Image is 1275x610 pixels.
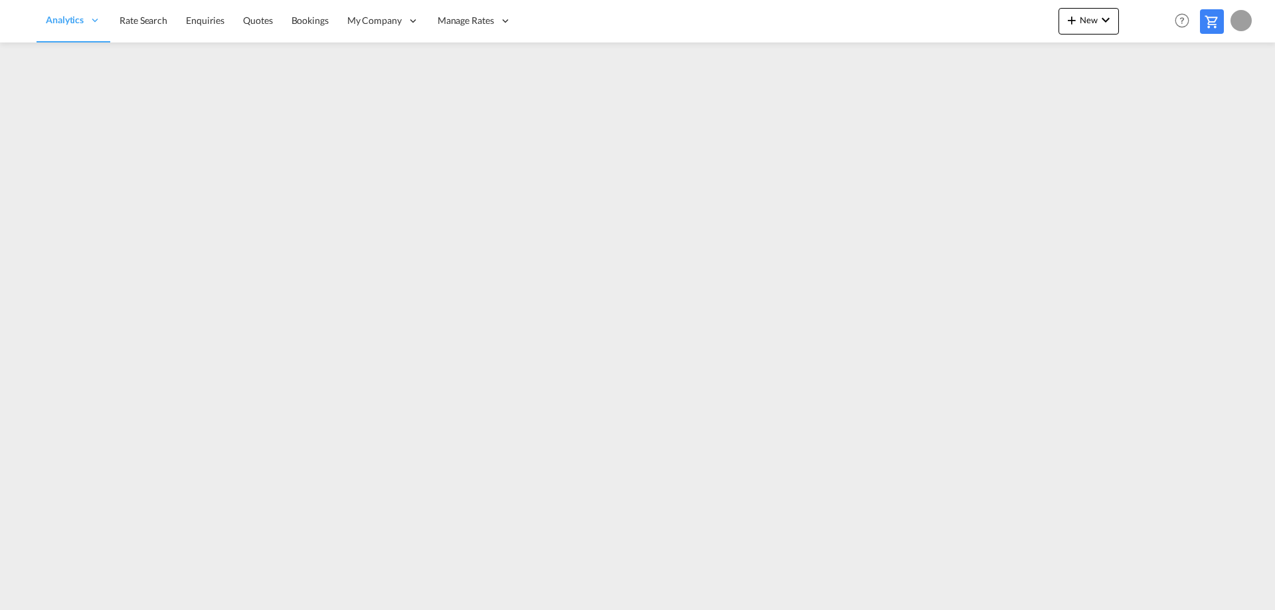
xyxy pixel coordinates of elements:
span: Enquiries [186,15,224,26]
md-icon: icon-chevron-down [1098,12,1114,28]
md-icon: icon-plus 400-fg [1064,12,1080,28]
span: My Company [347,14,402,27]
span: Help [1171,9,1193,32]
span: Rate Search [120,15,167,26]
span: Bookings [292,15,329,26]
span: Quotes [243,15,272,26]
button: icon-plus 400-fgNewicon-chevron-down [1059,8,1119,35]
span: New [1064,15,1114,25]
span: Manage Rates [438,14,494,27]
div: Help [1171,9,1200,33]
span: Analytics [46,13,84,27]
